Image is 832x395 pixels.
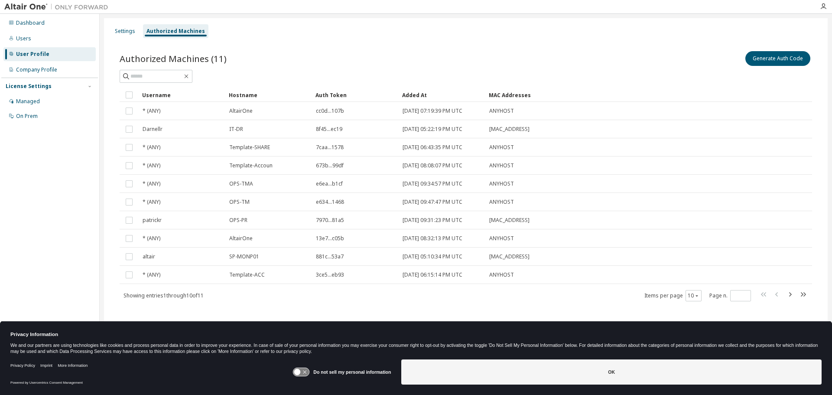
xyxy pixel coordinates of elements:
span: ANYHOST [489,271,514,278]
span: ANYHOST [489,180,514,187]
span: [DATE] 09:47:47 PM UTC [403,199,462,206]
div: Hostname [229,88,309,102]
span: AltairOne [229,235,253,242]
span: [MAC_ADDRESS] [489,217,530,224]
span: * (ANY) [143,271,160,278]
span: Authorized Machines (11) [120,52,227,65]
span: 3ce5...eb93 [316,271,344,278]
span: altair [143,253,155,260]
span: Template-Accoun [229,162,273,169]
span: [DATE] 06:43:35 PM UTC [403,144,462,151]
span: AltairOne [229,108,253,114]
span: 13e7...c05b [316,235,344,242]
span: OPS-TMA [229,180,253,187]
div: Company Profile [16,66,57,73]
button: 10 [688,292,699,299]
span: [DATE] 05:10:34 PM UTC [403,253,462,260]
img: Altair One [4,3,113,11]
span: * (ANY) [143,180,160,187]
span: ANYHOST [489,162,514,169]
span: 7caa...1578 [316,144,344,151]
span: [DATE] 06:15:14 PM UTC [403,271,462,278]
span: [MAC_ADDRESS] [489,126,530,133]
span: Darnellr [143,126,162,133]
span: 8f45...ec19 [316,126,342,133]
span: 673b...99df [316,162,344,169]
span: Showing entries 1 through 10 of 11 [123,292,204,299]
div: User Profile [16,51,49,58]
span: * (ANY) [143,235,160,242]
span: OPS-TM [229,199,250,206]
span: Template-SHARE [229,144,270,151]
span: cc0d...107b [316,108,344,114]
span: e634...1468 [316,199,344,206]
div: Authorized Machines [146,28,205,35]
span: [MAC_ADDRESS] [489,253,530,260]
span: IT-DR [229,126,243,133]
span: [DATE] 08:32:13 PM UTC [403,235,462,242]
span: OPS-PR [229,217,247,224]
span: * (ANY) [143,108,160,114]
span: * (ANY) [143,144,160,151]
span: 7970...81a5 [316,217,344,224]
span: Template-ACC [229,271,265,278]
div: Auth Token [315,88,395,102]
div: Username [142,88,222,102]
span: [DATE] 09:34:57 PM UTC [403,180,462,187]
span: ANYHOST [489,144,514,151]
span: [DATE] 08:08:07 PM UTC [403,162,462,169]
button: Generate Auth Code [745,51,810,66]
div: Managed [16,98,40,105]
span: e6ea...b1cf [316,180,343,187]
span: patrickr [143,217,162,224]
span: ANYHOST [489,235,514,242]
div: Added At [402,88,482,102]
span: [DATE] 05:22:19 PM UTC [403,126,462,133]
div: Settings [115,28,135,35]
span: Page n. [709,290,751,301]
span: [DATE] 09:31:23 PM UTC [403,217,462,224]
span: 881c...53a7 [316,253,344,260]
span: SP-MONP01 [229,253,259,260]
span: Items per page [644,290,702,301]
span: [DATE] 07:19:39 PM UTC [403,108,462,114]
span: ANYHOST [489,108,514,114]
div: MAC Addresses [489,88,721,102]
div: Users [16,35,31,42]
div: Dashboard [16,20,45,26]
span: * (ANY) [143,199,160,206]
div: License Settings [6,83,52,90]
span: ANYHOST [489,199,514,206]
div: On Prem [16,113,38,120]
span: * (ANY) [143,162,160,169]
